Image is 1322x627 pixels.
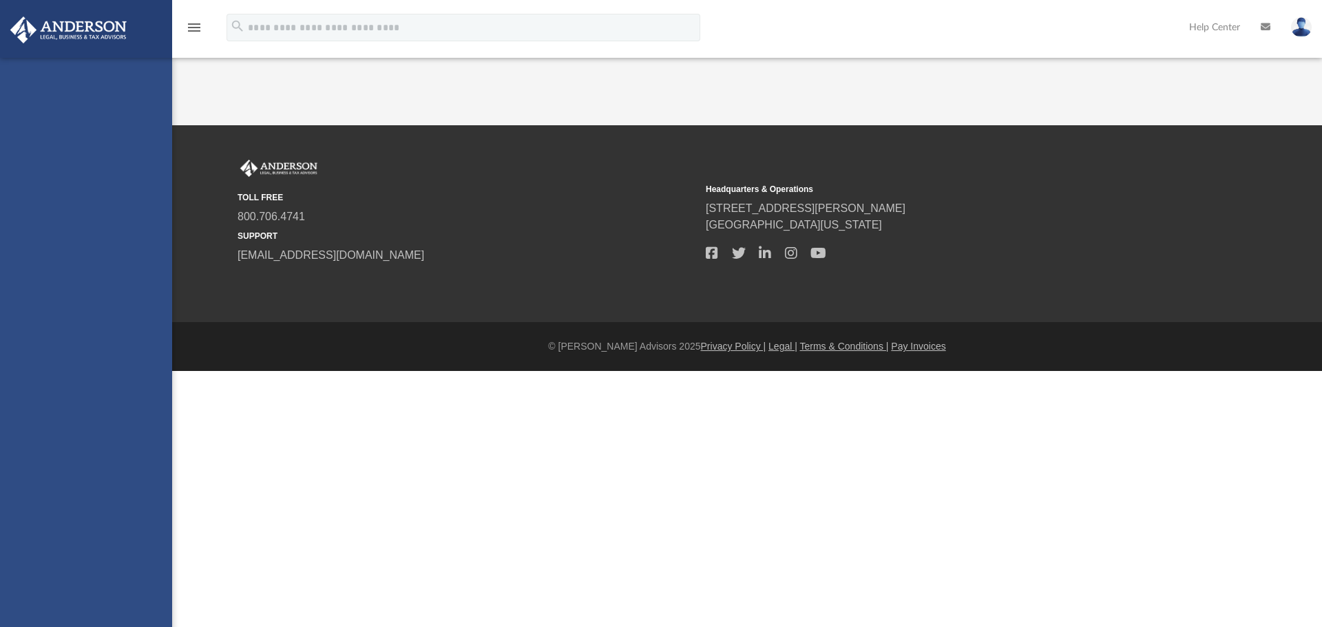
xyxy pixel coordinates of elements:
i: menu [186,19,202,36]
i: search [230,19,245,34]
a: [EMAIL_ADDRESS][DOMAIN_NAME] [238,249,424,261]
a: menu [186,26,202,36]
img: Anderson Advisors Platinum Portal [238,160,320,178]
div: © [PERSON_NAME] Advisors 2025 [172,339,1322,354]
a: 800.706.4741 [238,211,305,222]
a: [STREET_ADDRESS][PERSON_NAME] [706,202,905,214]
img: Anderson Advisors Platinum Portal [6,17,131,43]
a: Pay Invoices [891,341,945,352]
a: [GEOGRAPHIC_DATA][US_STATE] [706,219,882,231]
a: Legal | [768,341,797,352]
img: User Pic [1291,17,1312,37]
a: Privacy Policy | [701,341,766,352]
small: TOLL FREE [238,191,696,204]
small: Headquarters & Operations [706,183,1164,195]
a: Terms & Conditions | [800,341,889,352]
small: SUPPORT [238,230,696,242]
